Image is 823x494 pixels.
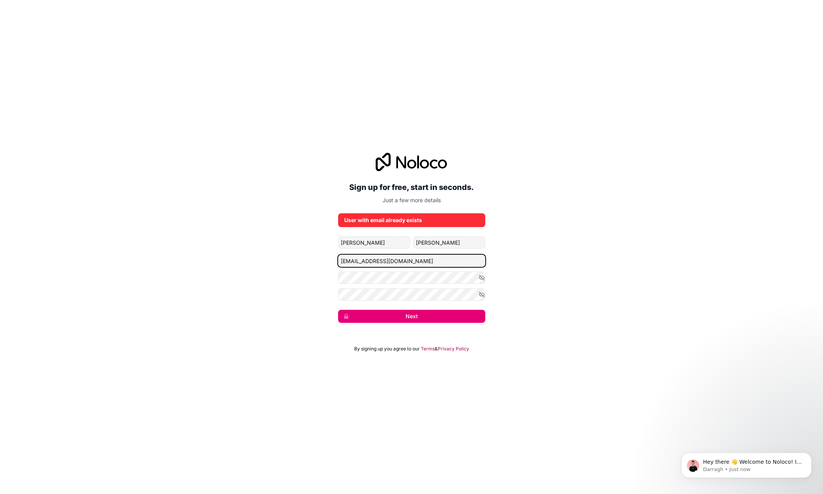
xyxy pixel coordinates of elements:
[338,236,410,249] input: given-name
[354,346,420,352] span: By signing up you agree to our
[338,310,485,323] button: Next
[338,272,485,284] input: Password
[413,236,485,249] input: family-name
[670,437,823,490] iframe: Intercom notifications message
[438,346,469,352] a: Privacy Policy
[338,255,485,267] input: Email address
[344,216,479,224] div: User with email already exists
[338,196,485,204] p: Just a few more details
[435,346,438,352] span: &
[338,288,485,301] input: Confirm password
[338,180,485,194] h2: Sign up for free, start in seconds.
[421,346,435,352] a: Terms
